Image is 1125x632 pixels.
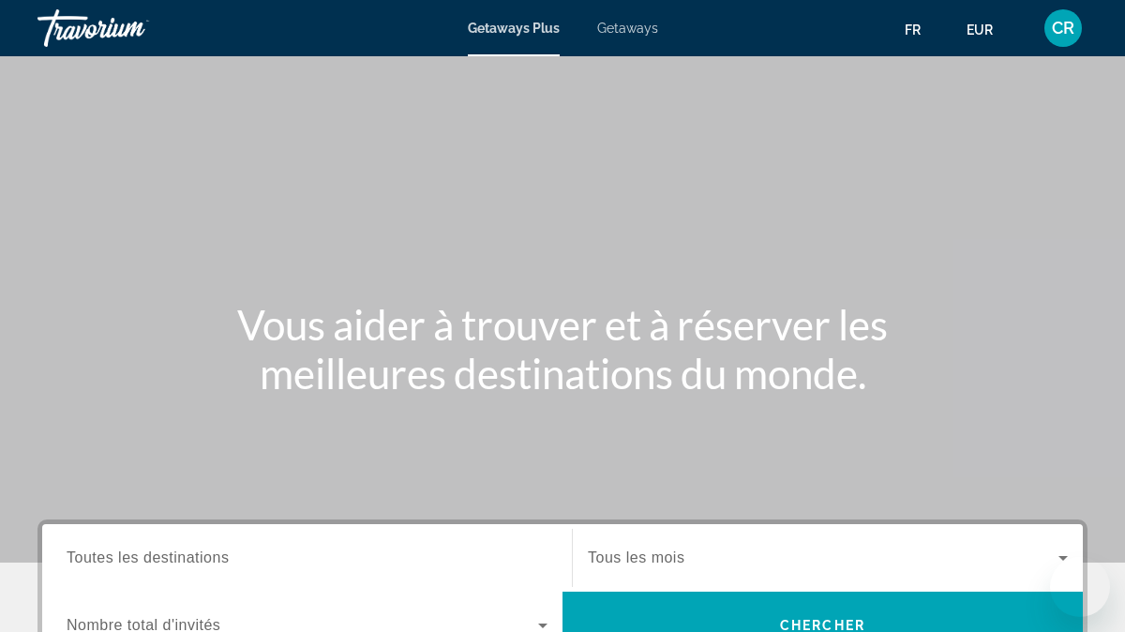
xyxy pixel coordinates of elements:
button: Change language [905,16,938,43]
a: Getaways [597,21,658,36]
span: Tous les mois [588,549,684,565]
span: fr [905,23,921,38]
button: User Menu [1039,8,1087,48]
span: EUR [967,23,993,38]
a: Getaways Plus [468,21,560,36]
span: CR [1052,19,1074,38]
span: Toutes les destinations [67,549,229,565]
iframe: Bouton de lancement de la fenêtre de messagerie [1050,557,1110,617]
button: Change currency [967,16,1011,43]
h1: Vous aider à trouver et à réserver les meilleures destinations du monde. [211,300,914,398]
a: Travorium [37,4,225,53]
